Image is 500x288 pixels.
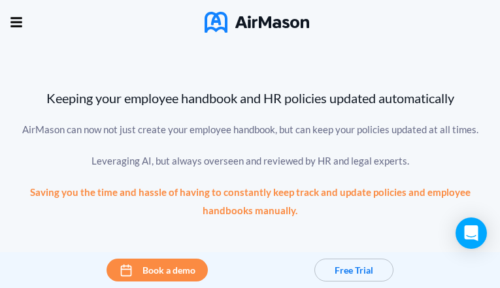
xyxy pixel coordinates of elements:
img: AirMason Logo [205,12,309,33]
button: Free Trial [314,259,393,281]
div: Keeping your employee handbook and HR policies updated automatically [10,76,490,107]
div: Saving you the time and hassle of having to constantly keep track and update policies and employe... [20,183,480,219]
div: Open Intercom Messenger [456,217,487,249]
div: AirMason can now not just create your employee handbook, but can keep your policies updated at al... [10,120,490,138]
button: Book a demo [107,259,208,281]
div: Leveraging AI, but always overseen and reviewed by HR and legal experts. [10,152,490,170]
